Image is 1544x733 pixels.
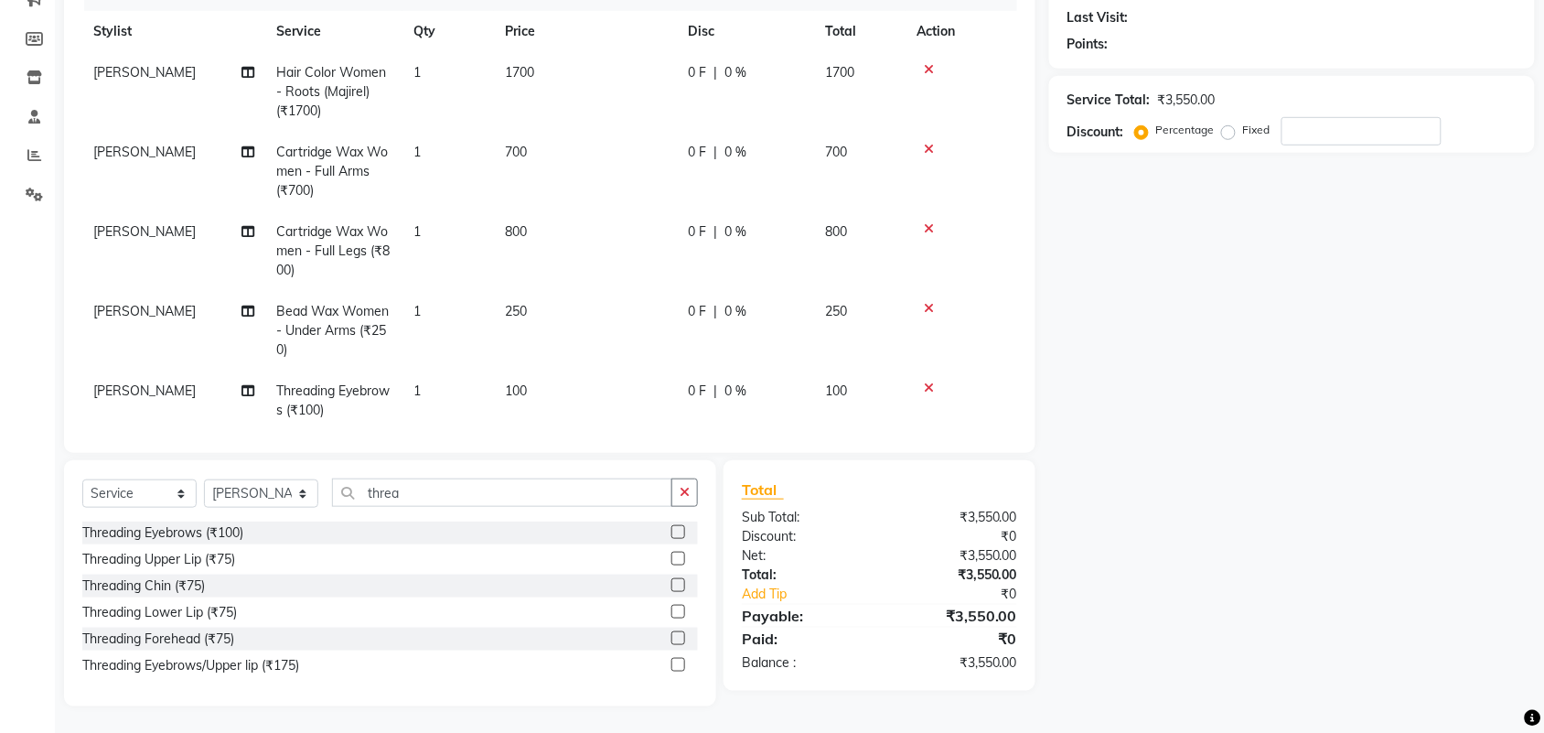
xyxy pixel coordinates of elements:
[688,302,706,321] span: 0 F
[82,577,205,596] div: Threading Chin (₹75)
[1243,122,1271,138] label: Fixed
[724,63,746,82] span: 0 %
[688,143,706,162] span: 0 F
[505,64,534,81] span: 1700
[879,508,1031,527] div: ₹3,550.00
[505,144,527,160] span: 700
[879,527,1031,546] div: ₹0
[728,566,880,585] div: Total:
[276,144,388,199] span: Cartridge Wax Women - Full Arms (₹700)
[825,64,854,81] span: 1700
[825,383,847,399] span: 100
[505,383,527,399] span: 100
[825,144,847,160] span: 700
[265,11,402,52] th: Service
[724,382,746,401] span: 0 %
[413,303,421,319] span: 1
[879,653,1031,673] div: ₹3,550.00
[1158,91,1216,110] div: ₹3,550.00
[724,222,746,242] span: 0 %
[82,656,299,675] div: Threading Eyebrows/Upper lip (₹175)
[276,223,390,278] span: Cartridge Wax Women - Full Legs (₹800)
[879,546,1031,566] div: ₹3,550.00
[677,11,814,52] th: Disc
[82,11,265,52] th: Stylist
[1067,35,1109,54] div: Points:
[494,11,677,52] th: Price
[825,303,847,319] span: 250
[724,143,746,162] span: 0 %
[1156,122,1215,138] label: Percentage
[814,11,906,52] th: Total
[1067,8,1129,27] div: Last Visit:
[879,605,1031,627] div: ₹3,550.00
[742,480,784,500] span: Total
[688,222,706,242] span: 0 F
[688,382,706,401] span: 0 F
[505,223,527,240] span: 800
[713,382,717,401] span: |
[93,383,196,399] span: [PERSON_NAME]
[93,144,196,160] span: [PERSON_NAME]
[728,585,905,604] a: Add Tip
[1067,123,1124,142] div: Discount:
[332,479,672,507] input: Search or Scan
[82,603,237,622] div: Threading Lower Lip (₹75)
[713,63,717,82] span: |
[82,550,235,569] div: Threading Upper Lip (₹75)
[276,383,390,418] span: Threading Eyebrows (₹100)
[713,302,717,321] span: |
[413,383,421,399] span: 1
[688,63,706,82] span: 0 F
[713,143,717,162] span: |
[402,11,494,52] th: Qty
[728,653,880,673] div: Balance :
[276,303,389,358] span: Bead Wax Women - Under Arms (₹250)
[728,508,880,527] div: Sub Total:
[413,144,421,160] span: 1
[728,527,880,546] div: Discount:
[825,223,847,240] span: 800
[728,605,880,627] div: Payable:
[413,64,421,81] span: 1
[879,566,1031,585] div: ₹3,550.00
[879,628,1031,650] div: ₹0
[276,64,386,119] span: Hair Color Women - Roots (Majirel) (₹1700)
[728,628,880,650] div: Paid:
[905,585,1031,604] div: ₹0
[1067,91,1151,110] div: Service Total:
[906,11,1017,52] th: Action
[82,523,243,543] div: Threading Eyebrows (₹100)
[728,546,880,566] div: Net:
[93,64,196,81] span: [PERSON_NAME]
[713,222,717,242] span: |
[724,302,746,321] span: 0 %
[413,223,421,240] span: 1
[93,223,196,240] span: [PERSON_NAME]
[82,630,234,649] div: Threading Forehead (₹75)
[505,303,527,319] span: 250
[93,303,196,319] span: [PERSON_NAME]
